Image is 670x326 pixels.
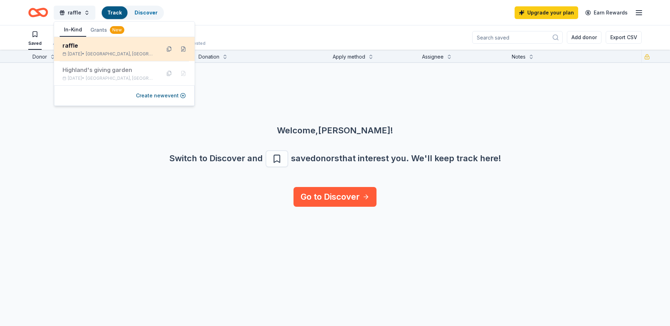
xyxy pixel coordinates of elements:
[136,91,186,100] button: Create newevent
[86,24,129,36] button: Grants
[581,6,632,19] a: Earn Rewards
[110,26,124,34] div: New
[63,76,155,81] div: [DATE] •
[17,150,653,167] div: Switch to Discover and save donors that interest you. We ' ll keep track here!
[107,10,122,16] a: Track
[86,76,155,81] span: [GEOGRAPHIC_DATA], [GEOGRAPHIC_DATA]
[63,41,155,50] div: raffle
[17,125,653,136] div: Welcome, [PERSON_NAME] !
[53,28,70,50] button: Applied
[567,31,601,44] button: Add donor
[28,4,48,21] a: Home
[333,53,365,61] div: Apply method
[54,6,95,20] button: raffle
[28,41,42,46] div: Saved
[53,41,70,46] div: Applied
[86,51,155,57] span: [GEOGRAPHIC_DATA], [GEOGRAPHIC_DATA]
[294,187,376,207] a: Go to Discover
[101,6,164,20] button: TrackDiscover
[63,51,155,57] div: [DATE] •
[512,53,526,61] div: Notes
[472,31,563,44] input: Search saved
[135,10,158,16] a: Discover
[68,8,81,17] span: raffle
[198,53,219,61] div: Donation
[60,23,86,37] button: In-Kind
[32,53,47,61] div: Donor
[422,53,444,61] div: Assignee
[606,31,642,44] button: Export CSV
[28,28,42,50] button: Saved
[515,6,578,19] a: Upgrade your plan
[63,66,155,74] div: Highland's giving garden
